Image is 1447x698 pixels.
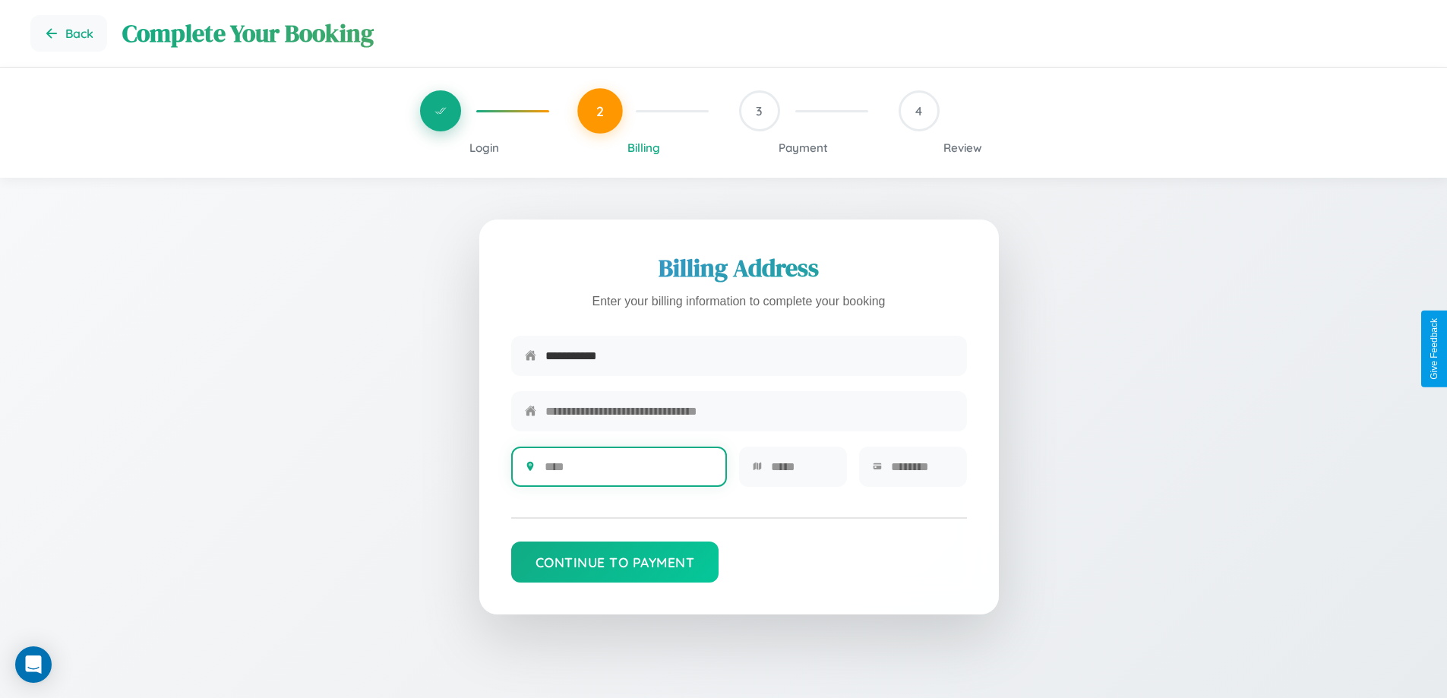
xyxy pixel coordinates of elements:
button: Continue to Payment [511,542,719,583]
span: 4 [915,103,922,118]
h1: Complete Your Booking [122,17,1417,50]
span: Login [469,141,499,155]
p: Enter your billing information to complete your booking [511,291,967,313]
span: 2 [596,103,604,119]
span: Payment [779,141,828,155]
div: Give Feedback [1429,318,1439,380]
h2: Billing Address [511,251,967,285]
span: Review [943,141,982,155]
span: Billing [627,141,660,155]
span: 3 [756,103,763,118]
button: Go back [30,15,107,52]
div: Open Intercom Messenger [15,646,52,683]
